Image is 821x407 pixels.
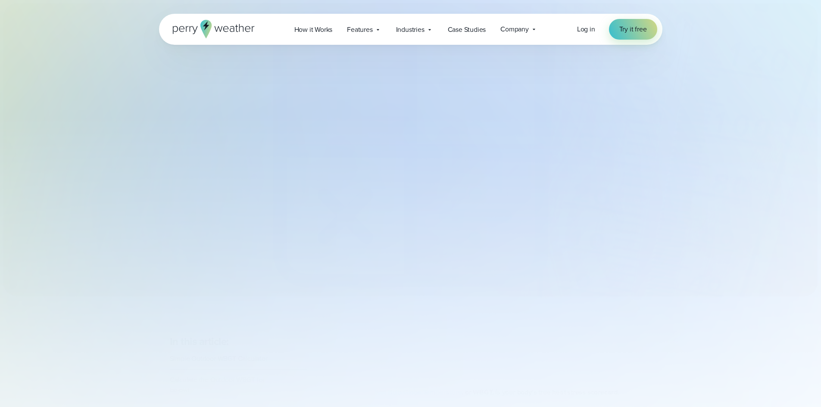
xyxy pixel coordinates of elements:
[448,25,486,35] span: Case Studies
[500,24,529,34] span: Company
[440,21,493,38] a: Case Studies
[619,24,647,34] span: Try it free
[577,24,595,34] a: Log in
[294,25,333,35] span: How it Works
[609,19,657,40] a: Try it free
[347,25,372,35] span: Features
[287,21,340,38] a: How it Works
[396,25,425,35] span: Industries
